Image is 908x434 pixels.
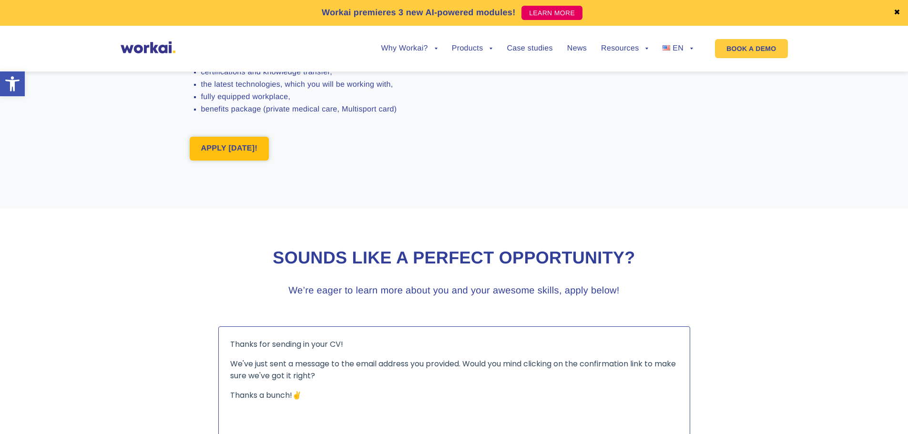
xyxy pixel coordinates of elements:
[601,45,648,52] a: Resources
[201,68,517,77] li: certifications and knowledge transfer,
[201,81,517,89] li: the latest technologies, which you will be working with,
[201,93,517,101] li: fully equipped workplace,
[673,44,684,52] span: EN
[894,9,900,17] a: ✖
[567,45,587,52] a: News
[381,45,437,52] a: Why Workai?
[452,45,493,52] a: Products
[190,246,719,270] h2: Sounds like a perfect opportunity?
[507,45,552,52] a: Case studies
[715,39,787,58] a: BOOK A DEMO
[201,105,517,114] li: benefits package (private medical care, Multisport card)
[322,6,516,19] p: Workai premieres 3 new AI-powered modules!
[275,283,633,298] h3: We’re eager to learn more about you and your awesome skills, apply below!
[190,137,269,161] a: APPLY [DATE]!
[521,6,582,20] a: LEARN MORE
